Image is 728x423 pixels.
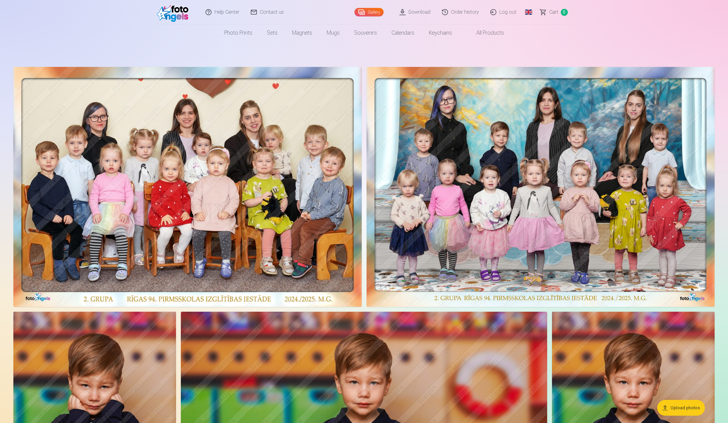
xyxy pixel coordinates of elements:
[285,24,319,41] a: Magnets
[217,24,260,41] a: Photo prints
[657,400,705,416] button: Upload photos
[319,24,347,41] a: Mugs
[459,24,511,41] a: All products
[157,2,192,22] img: /fa1
[260,24,285,41] a: Sets
[422,24,459,41] a: Keychains
[384,24,422,41] a: Calendars
[347,24,384,41] a: Souvenirs
[549,9,558,16] span: Сart
[354,8,384,16] a: Gallery
[561,9,568,16] span: 0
